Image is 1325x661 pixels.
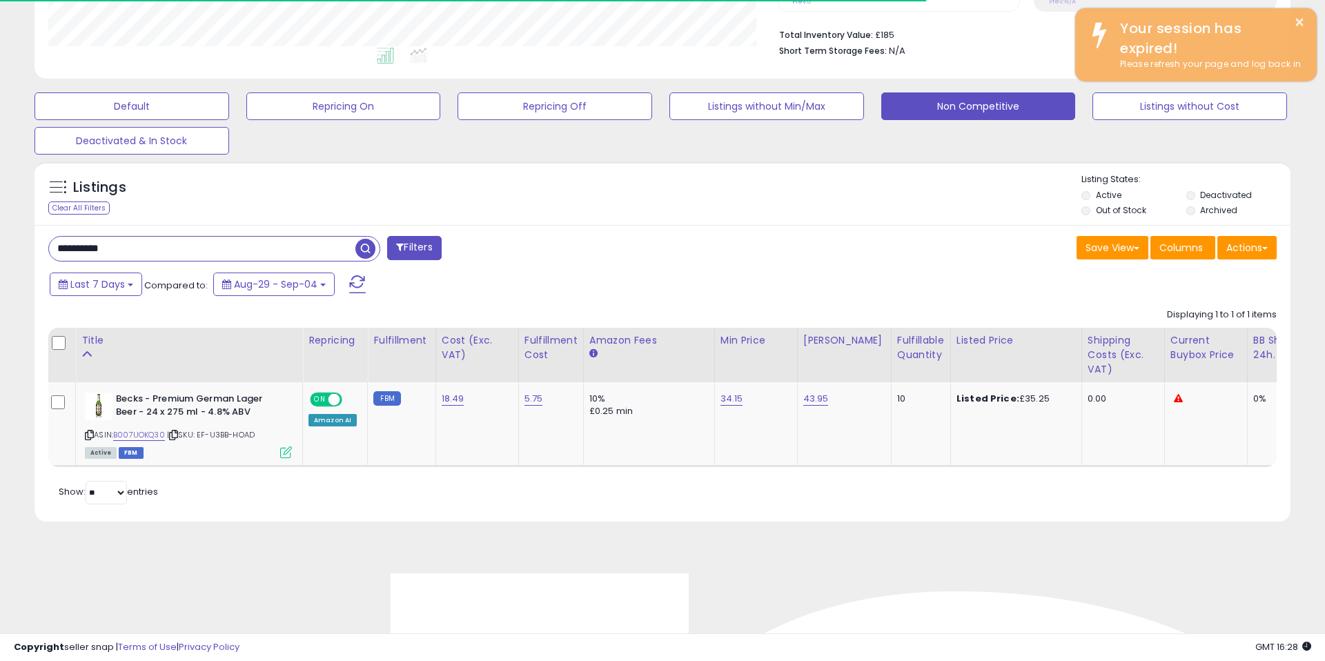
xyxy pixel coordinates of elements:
li: £185 [779,26,1266,42]
span: Columns [1159,241,1203,255]
button: Actions [1217,236,1277,259]
div: Amazon Fees [589,333,709,348]
b: Total Inventory Value: [779,29,873,41]
div: Cost (Exc. VAT) [442,333,513,362]
span: Aug-29 - Sep-04 [234,277,317,291]
span: FBM [119,447,144,459]
div: Clear All Filters [48,201,110,215]
a: 34.15 [720,392,743,406]
div: Shipping Costs (Exc. VAT) [1088,333,1159,377]
a: B007UOKQ30 [113,429,165,441]
button: Deactivated & In Stock [35,127,229,155]
span: ON [311,394,328,406]
span: All listings currently available for purchase on Amazon [85,447,117,459]
span: N/A [889,44,905,57]
button: Repricing On [246,92,441,120]
div: Listed Price [956,333,1076,348]
div: 10 [897,393,940,405]
button: × [1294,14,1305,31]
div: Your session has expired! [1110,19,1306,58]
button: Columns [1150,236,1215,259]
small: Amazon Fees. [589,348,598,360]
a: 43.95 [803,392,829,406]
button: Default [35,92,229,120]
div: ASIN: [85,393,292,457]
div: Title [81,333,297,348]
div: 10% [589,393,704,405]
div: Current Buybox Price [1170,333,1241,362]
div: £35.25 [956,393,1071,405]
div: 0% [1253,393,1299,405]
button: Aug-29 - Sep-04 [213,273,335,296]
button: Repricing Off [458,92,652,120]
b: Becks - Premium German Lager Beer - 24 x 275 ml - 4.8% ABV [116,393,284,422]
label: Deactivated [1200,189,1252,201]
span: Show: entries [59,485,158,498]
div: Fulfillable Quantity [897,333,945,362]
label: Archived [1200,204,1237,216]
label: Active [1096,189,1121,201]
div: Min Price [720,333,792,348]
a: 5.75 [524,392,543,406]
b: Listed Price: [956,392,1019,405]
button: Filters [387,236,441,260]
div: £0.25 min [589,405,704,417]
button: Listings without Min/Max [669,92,864,120]
div: Repricing [308,333,362,348]
label: Out of Stock [1096,204,1146,216]
div: Fulfillment [373,333,429,348]
div: [PERSON_NAME] [803,333,885,348]
button: Last 7 Days [50,273,142,296]
button: Non Competitive [881,92,1076,120]
span: | SKU: EF-U3BB-HOAD [167,429,255,440]
a: 18.49 [442,392,464,406]
div: Fulfillment Cost [524,333,578,362]
div: Please refresh your page and log back in [1110,58,1306,71]
h5: Listings [73,178,126,197]
span: Last 7 Days [70,277,125,291]
div: Amazon AI [308,414,357,426]
button: Save View [1077,236,1148,259]
div: 0.00 [1088,393,1154,405]
b: Short Term Storage Fees: [779,45,887,57]
img: 41leez7nvJL._SL40_.jpg [85,393,112,420]
p: Listing States: [1081,173,1290,186]
span: Compared to: [144,279,208,292]
small: FBM [373,391,400,406]
span: OFF [340,394,362,406]
div: Displaying 1 to 1 of 1 items [1167,308,1277,322]
div: BB Share 24h. [1253,333,1304,362]
button: Listings without Cost [1092,92,1287,120]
